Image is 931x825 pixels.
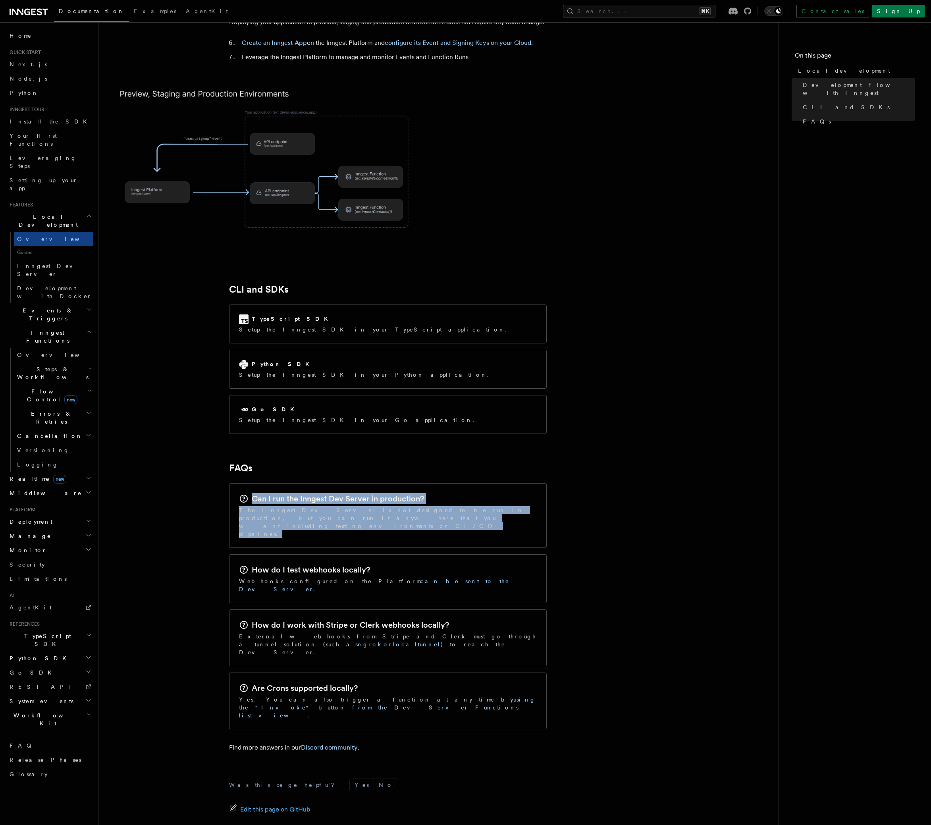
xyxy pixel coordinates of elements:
span: Versioning [17,447,69,453]
a: Home [6,29,93,43]
li: Leverage the Inngest Platform to manage and monitor Events and Function Runs [239,52,547,63]
span: Platform [6,507,36,513]
span: Middleware [6,489,82,497]
a: Setting up your app [6,173,93,195]
p: The Inngest Dev Server is not designed to be run in production, but you can run it anywhere that ... [239,506,537,538]
span: Next.js [10,61,47,67]
h2: TypeScript SDK [252,315,333,323]
span: Guides [14,246,93,259]
span: Python [10,90,39,96]
button: TypeScript SDK [6,629,93,651]
span: Local Development [6,213,87,229]
span: Events & Triggers [6,306,87,322]
span: Examples [134,8,176,14]
a: Inngest Dev Server [14,259,93,281]
a: Discord community [301,744,358,751]
span: Setting up your app [10,177,78,191]
a: CLI and SDKs [800,100,915,114]
span: FAQ [10,742,35,749]
span: Edit this page on GitHub [240,804,310,815]
span: Glossary [10,771,48,777]
span: Your first Functions [10,133,57,147]
h2: How do I work with Stripe or Clerk webhooks locally? [252,619,449,630]
span: Manage [6,532,51,540]
a: Create an Inngest App [242,39,307,46]
span: Features [6,202,33,208]
a: Python SDKSetup the Inngest SDK in your Python application. [229,350,547,389]
button: Flow Controlnew [14,384,93,407]
img: When deployed, your application communicates with the Inngest Platform. [111,82,429,247]
p: Setup the Inngest SDK in your TypeScript application. [239,326,511,333]
div: Local Development [6,232,93,303]
a: FAQ [6,738,93,753]
a: CLI and SDKs [229,284,289,295]
span: AI [6,592,15,599]
span: Python SDK [6,654,71,662]
span: Monitor [6,546,47,554]
div: Inngest Functions [6,348,93,472]
span: Development with Docker [17,285,92,299]
a: ngrok [358,641,384,648]
span: Flow Control [14,387,87,403]
h2: How do I test webhooks locally? [252,564,370,575]
span: AgentKit [186,8,228,14]
a: Examples [129,2,181,21]
a: Development with Docker [14,281,93,303]
button: Inngest Functions [6,326,93,348]
button: Go SDK [6,665,93,680]
button: Errors & Retries [14,407,93,429]
button: Steps & Workflows [14,362,93,384]
span: Logging [17,461,58,468]
span: Documentation [59,8,124,14]
h2: Are Crons supported locally? [252,682,358,694]
p: Setup the Inngest SDK in your Python application. [239,371,493,379]
a: FAQs [800,114,915,129]
a: Next.js [6,57,93,71]
h2: Can I run the Inngest Dev Server in production? [252,493,424,504]
li: on the Inngest Platform and . [239,37,547,48]
button: No [374,779,398,791]
button: Toggle dark mode [764,6,783,16]
a: Glossary [6,767,93,781]
button: Deployment [6,515,93,529]
a: Limitations [6,572,93,586]
span: Steps & Workflows [14,365,89,381]
span: Home [10,32,32,40]
button: Yes [350,779,374,791]
button: Workflow Kit [6,708,93,731]
a: Sign Up [872,5,925,17]
h2: Go SDK [252,405,299,413]
span: Release Phases [10,757,81,763]
a: Release Phases [6,753,93,767]
span: Errors & Retries [14,410,86,426]
span: Leveraging Steps [10,155,77,169]
button: Middleware [6,486,93,500]
span: Inngest Functions [6,329,86,345]
span: Overview [17,236,99,242]
h4: On this page [795,51,915,64]
span: REST API [10,684,77,690]
span: new [64,395,77,404]
span: CLI and SDKs [803,103,890,111]
button: Cancellation [14,429,93,443]
span: TypeScript SDK [6,632,86,648]
span: System events [6,697,73,705]
span: Limitations [10,576,67,582]
span: Quick start [6,49,41,56]
a: Leveraging Steps [6,151,93,173]
kbd: ⌘K [700,7,711,15]
a: can be sent to the Dev Server [239,578,509,592]
p: Yes. You can also trigger a function at any time by . [239,696,537,719]
button: Realtimenew [6,472,93,486]
a: Security [6,557,93,572]
button: Search...⌘K [563,5,715,17]
span: Development Flow with Inngest [803,81,915,97]
span: AgentKit [10,604,52,611]
span: Overview [17,352,99,358]
span: FAQs [803,118,831,125]
a: Go SDKSetup the Inngest SDK in your Go application. [229,395,547,434]
a: Development Flow with Inngest [800,78,915,100]
span: Install the SDK [10,118,92,125]
a: Overview [14,348,93,362]
span: Inngest Dev Server [17,263,85,277]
